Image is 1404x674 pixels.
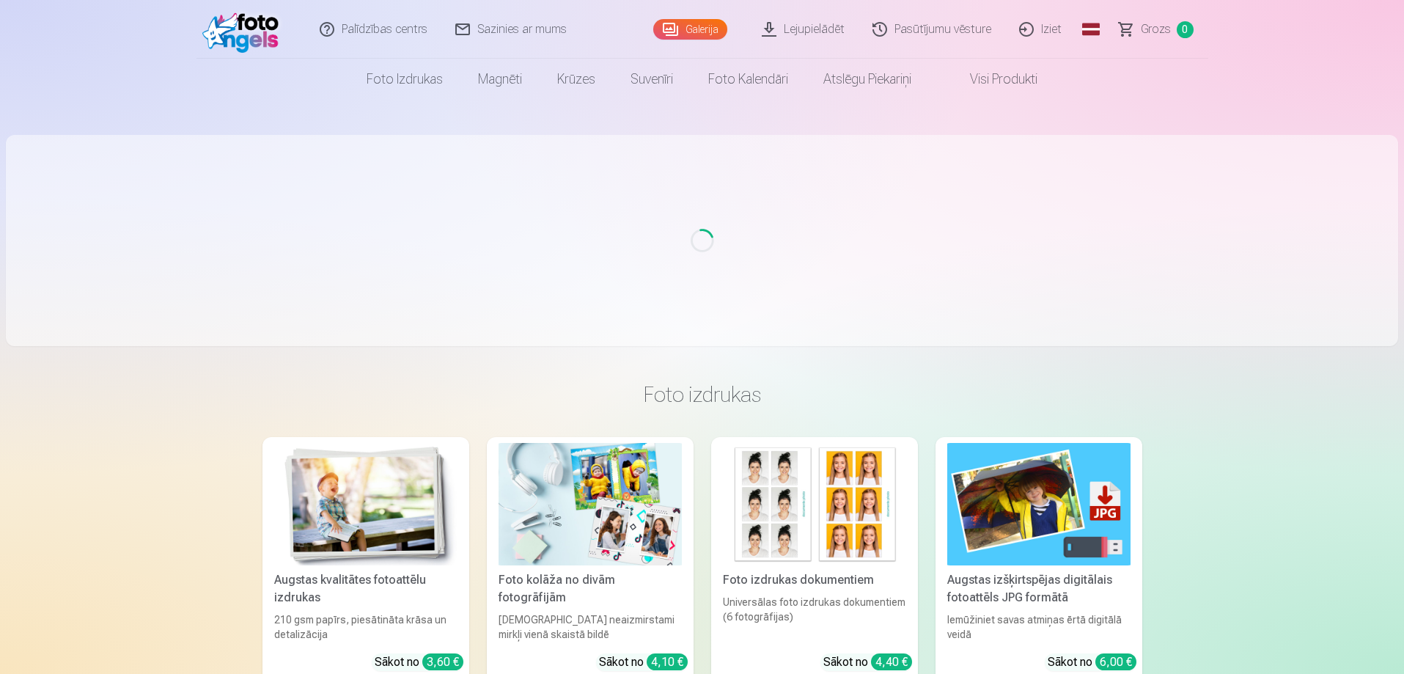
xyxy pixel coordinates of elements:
[653,19,727,40] a: Galerija
[871,653,912,670] div: 4,40 €
[947,443,1131,565] img: Augstas izšķirtspējas digitālais fotoattēls JPG formātā
[823,653,912,671] div: Sākot no
[268,571,463,607] div: Augstas kvalitātes fotoattēlu izdrukas
[691,59,806,100] a: Foto kalendāri
[723,443,906,565] img: Foto izdrukas dokumentiem
[613,59,691,100] a: Suvenīri
[1141,21,1171,38] span: Grozs
[1177,21,1194,38] span: 0
[941,571,1136,607] div: Augstas izšķirtspējas digitālais fotoattēls JPG formātā
[599,653,688,671] div: Sākot no
[540,59,613,100] a: Krūzes
[274,443,457,565] img: Augstas kvalitātes fotoattēlu izdrukas
[460,59,540,100] a: Magnēti
[493,571,688,607] div: Foto kolāža no divām fotogrāfijām
[1095,653,1136,670] div: 6,00 €
[647,653,688,670] div: 4,10 €
[941,612,1136,642] div: Iemūžiniet savas atmiņas ērtā digitālā veidā
[929,59,1055,100] a: Visi produkti
[1048,653,1136,671] div: Sākot no
[493,612,688,642] div: [DEMOGRAPHIC_DATA] neaizmirstami mirkļi vienā skaistā bildē
[499,443,682,565] img: Foto kolāža no divām fotogrāfijām
[422,653,463,670] div: 3,60 €
[806,59,929,100] a: Atslēgu piekariņi
[268,612,463,642] div: 210 gsm papīrs, piesātināta krāsa un detalizācija
[375,653,463,671] div: Sākot no
[349,59,460,100] a: Foto izdrukas
[717,571,912,589] div: Foto izdrukas dokumentiem
[202,6,287,53] img: /fa1
[717,595,912,642] div: Universālas foto izdrukas dokumentiem (6 fotogrāfijas)
[274,381,1131,408] h3: Foto izdrukas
